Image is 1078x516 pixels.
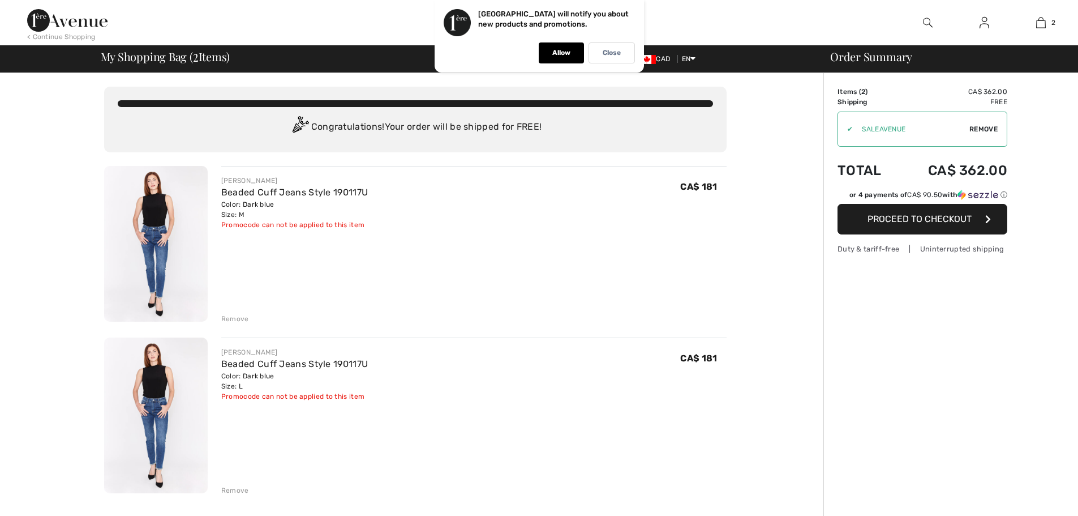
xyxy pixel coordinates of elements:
[898,151,1007,190] td: CA$ 362.00
[221,371,368,391] div: Color: Dark blue Size: L
[478,10,629,28] p: [GEOGRAPHIC_DATA] will notify you about new products and promotions.
[221,199,368,220] div: Color: Dark blue Size: M
[680,353,717,364] span: CA$ 181
[27,32,96,42] div: < Continue Shopping
[980,16,989,29] img: My Info
[1051,18,1055,28] span: 2
[101,51,230,62] span: My Shopping Bag ( Items)
[898,87,1007,97] td: CA$ 362.00
[838,124,853,134] div: ✔
[289,116,311,139] img: Congratulation2.svg
[638,55,675,63] span: CAD
[104,338,208,493] img: Beaded Cuff Jeans Style 190117U
[970,16,998,30] a: Sign In
[957,190,998,200] img: Sezzle
[838,87,898,97] td: Items ( )
[838,151,898,190] td: Total
[221,359,368,369] a: Beaded Cuff Jeans Style 190117U
[1006,482,1067,510] iframe: Opens a widget where you can chat to one of our agents
[27,9,108,32] img: 1ère Avenue
[923,16,933,29] img: search the website
[1013,16,1068,29] a: 2
[898,97,1007,107] td: Free
[221,220,368,230] div: Promocode can not be applied to this item
[221,391,368,402] div: Promocode can not be applied to this item
[682,55,696,63] span: EN
[221,485,249,496] div: Remove
[552,49,570,57] p: Allow
[638,55,656,64] img: Canadian Dollar
[907,191,942,199] span: CA$ 90.50
[221,314,249,324] div: Remove
[838,244,1007,254] div: Duty & tariff-free | Uninterrupted shipping
[221,347,368,357] div: [PERSON_NAME]
[838,204,1007,234] button: Proceed to Checkout
[817,51,1071,62] div: Order Summary
[838,97,898,107] td: Shipping
[193,48,199,63] span: 2
[838,190,1007,204] div: or 4 payments ofCA$ 90.50withSezzle Click to learn more about Sezzle
[104,166,208,322] img: Beaded Cuff Jeans Style 190117U
[969,124,998,134] span: Remove
[861,88,865,96] span: 2
[1036,16,1046,29] img: My Bag
[849,190,1007,200] div: or 4 payments of with
[221,176,368,186] div: [PERSON_NAME]
[853,112,969,146] input: Promo code
[867,214,972,224] span: Proceed to Checkout
[118,116,713,139] div: Congratulations! Your order will be shipped for FREE!
[680,181,717,192] span: CA$ 181
[603,49,621,57] p: Close
[221,187,368,198] a: Beaded Cuff Jeans Style 190117U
